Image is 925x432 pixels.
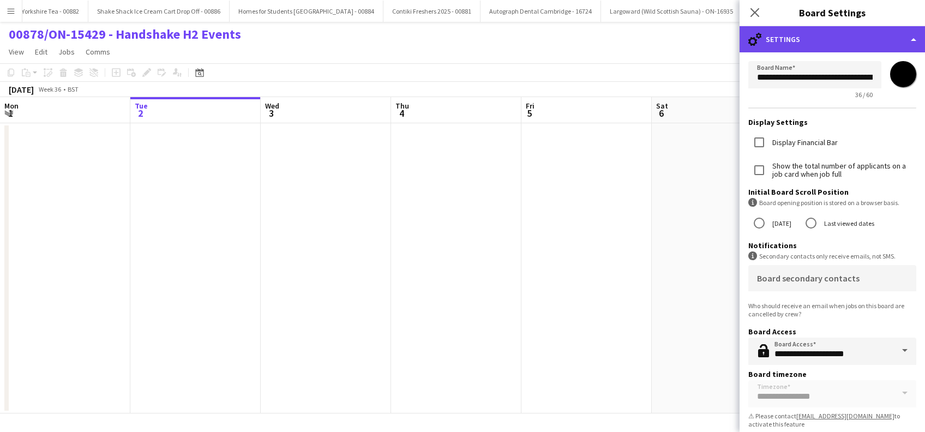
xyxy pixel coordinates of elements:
[480,1,601,22] button: Autograph Dental Cambridge - 16724
[748,251,916,261] div: Secondary contacts only receive emails, not SMS.
[265,101,279,111] span: Wed
[263,107,279,119] span: 3
[770,215,791,232] label: [DATE]
[4,101,19,111] span: Mon
[526,101,534,111] span: Fri
[9,84,34,95] div: [DATE]
[748,327,916,337] h3: Board Access
[395,101,409,111] span: Thu
[54,45,79,59] a: Jobs
[31,45,52,59] a: Edit
[601,1,742,22] button: Largoward (Wild Scottish Sauna) - ON-16935
[383,1,480,22] button: Contiki Freshers 2025 - 00881
[133,107,148,119] span: 2
[135,101,148,111] span: Tue
[822,215,874,232] label: Last viewed dates
[88,1,230,22] button: Shake Shack Ice Cream Cart Drop Off - 00886
[3,107,19,119] span: 1
[13,1,88,22] button: Yorkshire Tea - 00882
[846,91,881,99] span: 36 / 60
[230,1,383,22] button: Homes for Students [GEOGRAPHIC_DATA] - 00884
[757,273,860,284] mat-label: Board secondary contacts
[81,45,115,59] a: Comms
[4,45,28,59] a: View
[796,412,894,420] a: [EMAIL_ADDRESS][DOMAIN_NAME]
[36,85,63,93] span: Week 36
[740,26,925,52] div: Settings
[86,47,110,57] span: Comms
[748,187,916,197] h3: Initial Board Scroll Position
[524,107,534,119] span: 5
[9,26,241,43] h1: 00878/ON-15429 - Handshake H2 Events
[35,47,47,57] span: Edit
[748,302,916,318] div: Who should receive an email when jobs on this board are cancelled by crew?
[770,162,916,178] label: Show the total number of applicants on a job card when job full
[770,139,838,147] label: Display Financial Bar
[9,47,24,57] span: View
[748,117,916,127] h3: Display Settings
[58,47,75,57] span: Jobs
[748,369,916,379] h3: Board timezone
[394,107,409,119] span: 4
[748,198,916,207] div: Board opening position is stored on a browser basis.
[748,412,916,428] div: ⚠ Please contact to activate this feature
[740,5,925,20] h3: Board Settings
[654,107,668,119] span: 6
[68,85,79,93] div: BST
[748,241,916,250] h3: Notifications
[656,101,668,111] span: Sat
